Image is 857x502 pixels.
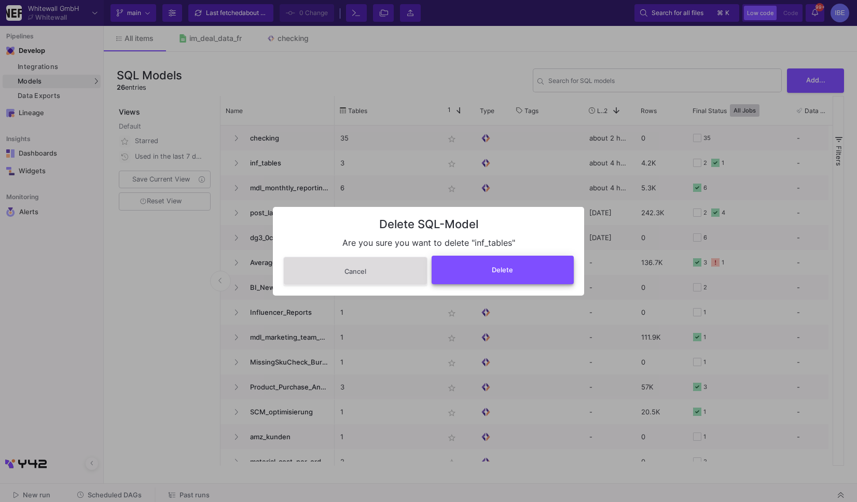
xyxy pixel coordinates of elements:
div: Are you sure you want to delete "inf_tables" [283,237,574,248]
h3: Delete SQL-Model [283,217,574,231]
button: Cancel [283,257,427,285]
span: Delete [492,266,513,274]
button: Delete [432,256,574,284]
span: Cancel [344,268,366,275]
